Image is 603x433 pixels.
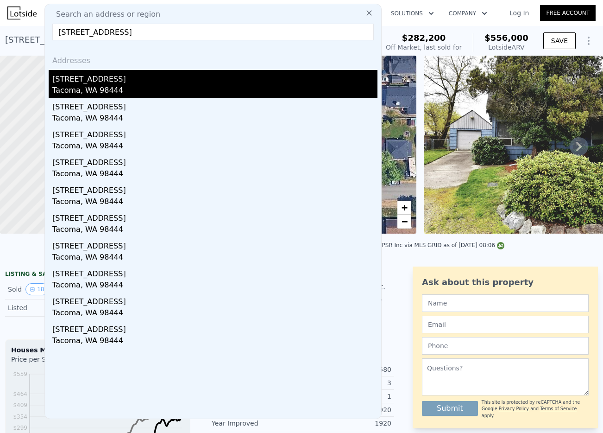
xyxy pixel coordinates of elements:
[5,270,190,280] div: LISTING & SALE HISTORY
[52,85,377,98] div: Tacoma, WA 98444
[52,307,377,320] div: Tacoma, WA 98444
[386,43,462,52] div: Off Market, last sold for
[482,399,589,419] div: This site is protected by reCAPTCHA and the Google and apply.
[52,181,377,196] div: [STREET_ADDRESS]
[52,209,377,224] div: [STREET_ADDRESS]
[383,5,441,22] button: Solutions
[422,401,478,416] button: Submit
[579,32,598,50] button: Show Options
[397,201,411,215] a: Zoom in
[8,303,90,312] div: Listed
[52,265,377,280] div: [STREET_ADDRESS]
[422,276,589,289] div: Ask about this property
[52,224,377,237] div: Tacoma, WA 98444
[484,43,528,52] div: Lotside ARV
[422,316,589,333] input: Email
[497,242,504,249] img: NWMLS Logo
[301,419,391,428] div: 1920
[543,32,576,49] button: SAVE
[8,283,90,295] div: Sold
[52,70,377,85] div: [STREET_ADDRESS]
[13,371,27,377] tspan: $559
[52,280,377,293] div: Tacoma, WA 98444
[5,33,229,46] div: [STREET_ADDRESS] , [GEOGRAPHIC_DATA] , WA 98032
[540,406,577,411] a: Terms of Service
[540,5,596,21] a: Free Account
[11,345,184,355] div: Houses Median Sale
[52,126,377,140] div: [STREET_ADDRESS]
[49,48,377,70] div: Addresses
[52,153,377,168] div: [STREET_ADDRESS]
[13,402,27,408] tspan: $409
[52,98,377,113] div: [STREET_ADDRESS]
[13,414,27,420] tspan: $354
[52,252,377,265] div: Tacoma, WA 98444
[52,320,377,335] div: [STREET_ADDRESS]
[422,337,589,355] input: Phone
[402,216,408,227] span: −
[499,406,529,411] a: Privacy Policy
[212,419,301,428] div: Year Improved
[52,196,377,209] div: Tacoma, WA 98444
[52,113,377,126] div: Tacoma, WA 98444
[52,168,377,181] div: Tacoma, WA 98444
[52,293,377,307] div: [STREET_ADDRESS]
[397,215,411,229] a: Zoom out
[441,5,495,22] button: Company
[7,6,37,19] img: Lotside
[402,202,408,213] span: +
[52,237,377,252] div: [STREET_ADDRESS]
[484,33,528,43] span: $556,000
[52,140,377,153] div: Tacoma, WA 98444
[422,294,589,312] input: Name
[13,425,27,431] tspan: $299
[52,24,374,40] input: Enter an address, city, region, neighborhood or zip code
[402,33,446,43] span: $282,200
[13,391,27,397] tspan: $464
[11,355,98,369] div: Price per Square Foot
[498,8,540,18] a: Log In
[52,335,377,348] div: Tacoma, WA 98444
[49,9,160,20] span: Search an address or region
[25,283,48,295] button: View historical data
